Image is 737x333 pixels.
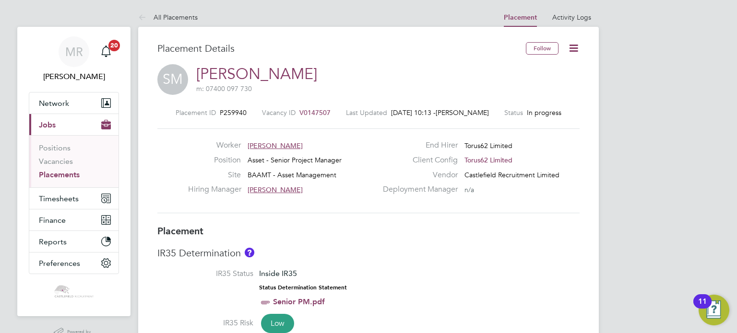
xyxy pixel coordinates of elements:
[299,108,331,117] span: V0147507
[29,188,119,209] button: Timesheets
[39,237,67,246] span: Reports
[377,184,458,195] label: Deployment Manager
[39,259,80,268] span: Preferences
[464,171,559,179] span: Castlefield Recruitment Limited
[248,171,336,179] span: BAAMT - Asset Management
[346,108,387,117] label: Last Updated
[248,185,303,194] span: [PERSON_NAME]
[261,314,294,333] span: Low
[196,65,317,83] a: [PERSON_NAME]
[157,269,253,279] label: IR35 Status
[259,284,347,291] strong: Status Determination Statement
[157,247,580,259] h3: IR35 Determination
[273,297,325,306] a: Senior PM.pdf
[526,42,559,55] button: Follow
[176,108,216,117] label: Placement ID
[29,253,119,274] button: Preferences
[699,295,729,325] button: Open Resource Center, 11 new notifications
[504,13,537,22] a: Placement
[196,84,252,93] span: m: 07400 097 730
[39,143,71,152] a: Positions
[29,71,119,82] span: Mason Roberts
[157,42,519,55] h3: Placement Details
[220,108,247,117] span: P259940
[188,170,241,180] label: Site
[464,185,474,194] span: n/a
[698,301,707,314] div: 11
[504,108,523,117] label: Status
[245,248,254,257] button: About IR35
[248,141,303,150] span: [PERSON_NAME]
[188,140,241,150] label: Worker
[157,64,188,95] span: SM
[138,13,198,22] a: All Placements
[552,13,591,22] a: Activity Logs
[436,108,489,117] span: [PERSON_NAME]
[157,318,253,328] label: IR35 Risk
[17,27,131,316] nav: Main navigation
[527,108,561,117] span: In progress
[29,36,119,82] a: MR[PERSON_NAME]
[248,156,342,164] span: Asset - Senior Project Manager
[29,231,119,252] button: Reports
[39,194,79,203] span: Timesheets
[377,170,458,180] label: Vendor
[96,36,116,67] a: 20
[39,120,56,129] span: Jobs
[65,46,83,58] span: MR
[29,92,119,114] button: Network
[157,225,203,237] b: Placement
[188,184,241,195] label: Hiring Manager
[464,156,512,164] span: Torus62 Limited
[108,40,120,51] span: 20
[39,170,80,179] a: Placements
[39,216,66,225] span: Finance
[377,140,458,150] label: End Hirer
[53,284,94,299] img: castlefieldrecruitment-logo-retina.png
[188,155,241,165] label: Position
[377,155,458,165] label: Client Config
[29,209,119,230] button: Finance
[391,108,436,117] span: [DATE] 10:13 -
[259,269,297,278] span: Inside IR35
[29,135,119,187] div: Jobs
[39,99,69,108] span: Network
[39,157,73,166] a: Vacancies
[29,114,119,135] button: Jobs
[29,284,119,299] a: Go to home page
[262,108,296,117] label: Vacancy ID
[464,141,512,150] span: Torus62 Limited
